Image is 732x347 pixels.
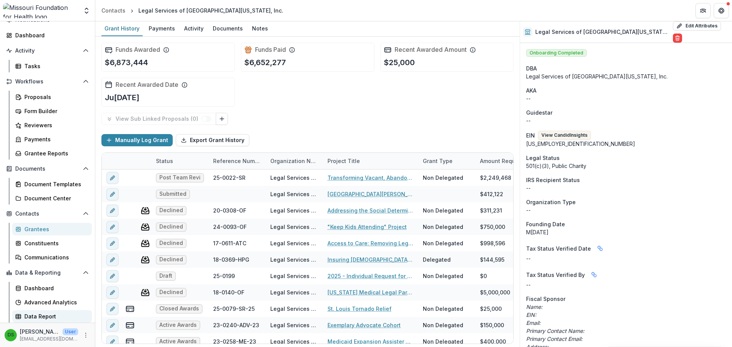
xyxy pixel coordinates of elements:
div: M[DATE] [526,228,726,236]
div: Grant Type [418,157,457,165]
a: Payments [12,133,92,146]
a: [GEOGRAPHIC_DATA][PERSON_NAME] Initiative [327,190,414,198]
span: Data & Reporting [15,270,80,276]
a: Access to Care: Removing Legal Barriers [327,239,414,247]
button: edit [106,270,119,282]
img: Missouri Foundation for Health logo [3,3,78,18]
p: $6,652,277 [244,57,286,68]
div: Project Title [323,153,418,169]
div: $750,000 [480,223,505,231]
div: $412,122 [480,190,503,198]
p: $25,000 [384,57,415,68]
div: $998,596 [480,239,505,247]
button: Open Contacts [3,208,92,220]
button: View Sub Linked Proposals (0) [101,113,216,125]
a: Document Center [12,192,92,205]
p: EIN [526,131,535,139]
div: Legal Services of [GEOGRAPHIC_DATA][US_STATE], Inc. [526,72,726,80]
div: Advanced Analytics [24,298,86,306]
span: AKA [526,86,536,94]
span: Declined [159,256,183,263]
span: Post Team Review [159,174,201,181]
div: 20-0308-OF [213,206,246,214]
button: view-payments [125,337,135,346]
button: Linked binding [588,269,600,281]
span: Organization Type [526,198,576,206]
span: Submitted [159,191,186,197]
button: view-payments [125,321,135,330]
div: Organization Name [266,153,323,169]
div: $5,000,000 [480,288,510,296]
a: Grant History [101,21,143,36]
div: Amount Requested [475,153,552,169]
p: [PERSON_NAME] [20,328,59,336]
div: Notes [249,23,271,34]
button: edit [106,319,119,331]
div: Communications [24,253,86,261]
div: Grant Type [418,153,475,169]
div: Non Delegated [423,239,463,247]
div: 501(c)(3), Public Charity [526,162,726,170]
div: $400,000 [480,337,506,345]
div: Proposals [24,93,86,101]
i: Name: [526,304,543,310]
button: Edit Attributes [673,21,721,30]
p: [EMAIL_ADDRESS][DOMAIN_NAME] [20,336,78,342]
span: Fiscal Sponsor [526,295,565,303]
span: Activity [15,48,80,54]
button: Partners [695,3,711,18]
div: Activity [181,23,207,34]
div: $25,000 [480,305,502,313]
div: 17-0611-ATC [213,239,246,247]
div: $144,595 [480,256,504,264]
div: 18-0140-OF [213,288,244,296]
a: Addressing the Social Determinants of Health [327,206,414,214]
span: Onboarding Completed [526,49,587,57]
i: Email: [526,320,541,326]
div: Payments [146,23,178,34]
p: -- [526,281,726,289]
button: edit [106,303,119,315]
span: Founding Date [526,220,565,228]
p: View Sub Linked Proposals ( 0 ) [116,116,201,122]
div: Project Title [323,157,364,165]
h2: Funds Awarded [116,46,160,53]
div: Grantees [24,225,86,233]
h2: Legal Services of [GEOGRAPHIC_DATA][US_STATE], Inc. [535,29,669,35]
span: Tax Status Verified Date [526,245,591,253]
p: -- [526,94,726,102]
span: DBA [526,64,537,72]
div: Non Delegated [423,321,463,329]
div: Status [151,157,178,165]
div: 25-0079-SR-25 [213,305,255,313]
button: Delete [673,34,682,43]
div: -- [526,184,726,192]
a: Exemplary Advocate Cohort [327,321,401,329]
div: $311,231 [480,206,502,214]
div: Legal Services of [GEOGRAPHIC_DATA][US_STATE], Inc. [270,223,318,231]
div: Non Delegated [423,305,463,313]
div: Non Delegated [423,272,463,280]
span: Active Awards [159,338,197,345]
div: Legal Services of [GEOGRAPHIC_DATA][US_STATE], Inc. [270,190,318,198]
i: Primary Contact Email: [526,336,583,342]
p: Ju[DATE] [105,92,140,103]
a: Proposals [12,91,92,103]
span: IRS Recipient Status [526,176,580,184]
div: Reference Number [209,153,266,169]
a: Communications [12,251,92,264]
div: 23-0240-ADV-23 [213,321,259,329]
button: view-payments [125,304,135,313]
div: Grant History [101,23,143,34]
button: edit [106,254,119,266]
div: Legal Services of [GEOGRAPHIC_DATA][US_STATE], Inc. [270,288,318,296]
div: Non Delegated [423,206,463,214]
i: Primary Contact Name: [526,328,584,334]
span: Contacts [15,211,80,217]
span: Workflows [15,78,80,85]
a: Documents [210,21,246,36]
a: Dashboard [3,29,92,42]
